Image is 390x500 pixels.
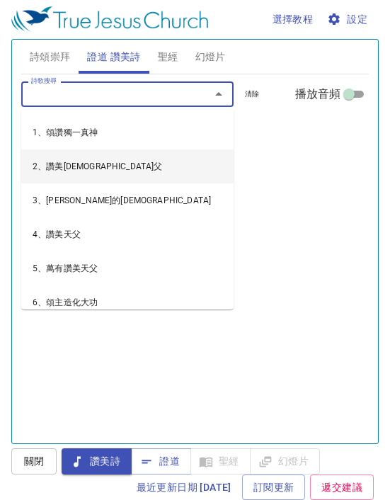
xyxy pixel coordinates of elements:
[23,453,45,470] span: 關閉
[87,48,140,66] span: 證道 讚美詩
[295,86,341,103] span: 播放音頻
[21,251,234,285] li: 5、萬有讚美天父
[73,453,120,470] span: 讚美詩
[195,48,226,66] span: 幻燈片
[30,48,71,66] span: 詩頌崇拜
[253,479,294,496] span: 訂閱更新
[142,453,180,470] span: 證道
[137,479,231,496] span: 最近更新日期 [DATE]
[62,448,132,475] button: 讚美詩
[11,448,57,475] button: 關閉
[273,11,314,28] span: 選擇教程
[330,11,367,28] span: 設定
[321,479,362,496] span: 遞交建議
[209,84,229,104] button: Close
[236,86,268,103] button: 清除
[131,448,191,475] button: 證道
[158,48,178,66] span: 聖經
[245,88,260,101] span: 清除
[21,115,234,149] li: 1、頌讚獨一真神
[324,6,373,33] button: 設定
[21,217,234,251] li: 4、讚美天父
[11,6,208,32] img: True Jesus Church
[267,6,319,33] button: 選擇教程
[21,149,234,183] li: 2、讚美[DEMOGRAPHIC_DATA]父
[21,285,234,319] li: 6、頌主造化大功
[21,183,234,217] li: 3、[PERSON_NAME]的[DEMOGRAPHIC_DATA]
